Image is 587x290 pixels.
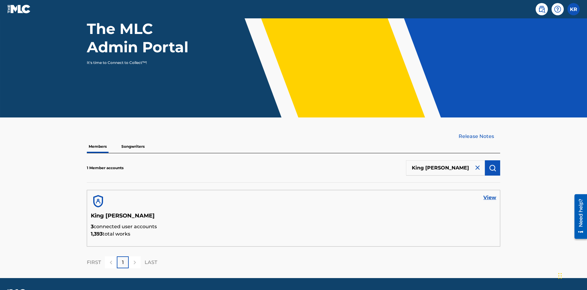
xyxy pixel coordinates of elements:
[567,3,580,15] div: User Menu
[91,194,105,209] img: account
[91,223,496,230] p: connected user accounts
[406,160,485,176] input: Search Members
[556,261,587,290] iframe: Chat Widget
[554,6,561,13] img: help
[87,140,109,153] p: Members
[570,192,587,242] iframe: Resource Center
[87,259,101,266] p: FIRST
[536,3,548,15] a: Public Search
[489,164,496,172] img: Search Works
[91,224,94,229] span: 3
[552,3,564,15] div: Help
[91,212,496,223] h5: King [PERSON_NAME]
[474,164,481,171] img: close
[120,140,146,153] p: Songwriters
[145,259,157,266] p: LAST
[91,231,102,237] span: 1,393
[459,133,500,140] a: Release Notes
[87,165,124,171] p: 1 Member accounts
[87,60,193,65] p: It's time to Connect to Collect™!
[7,5,31,13] img: MLC Logo
[122,259,124,266] p: 1
[87,1,201,56] h1: Welcome to The MLC Admin Portal
[558,267,562,285] div: Drag
[538,6,545,13] img: search
[91,230,496,238] p: total works
[483,194,496,201] a: View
